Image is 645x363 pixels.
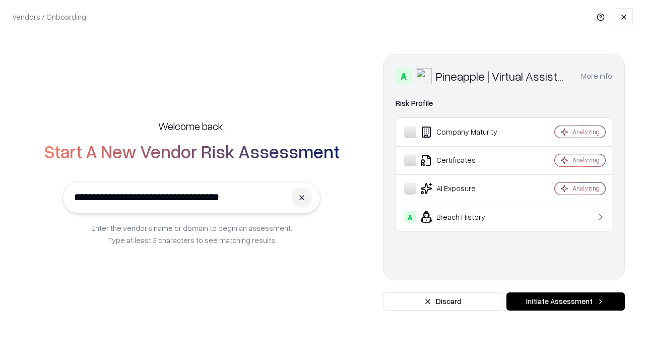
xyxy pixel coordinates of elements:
div: AI Exposure [404,183,525,195]
div: Pineapple | Virtual Assistant Agency [436,68,569,84]
img: Pineapple | Virtual Assistant Agency [416,68,432,84]
div: Analyzing [572,128,600,136]
div: Company Maturity [404,126,525,138]
div: Risk Profile [396,97,612,109]
button: Discard [383,292,502,311]
p: Vendors / Onboarding [12,12,86,22]
h2: Start A New Vendor Risk Assessment [44,141,340,161]
h5: Welcome back, [158,119,225,133]
div: Certificates [404,154,525,166]
div: Analyzing [572,184,600,193]
div: Breach History [404,211,525,223]
div: A [404,211,416,223]
button: More info [581,67,612,85]
div: A [396,68,412,84]
p: Enter the vendor’s name or domain to begin an assessment. Type at least 3 characters to see match... [91,222,292,246]
div: Analyzing [572,156,600,164]
button: Initiate Assessment [506,292,625,311]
